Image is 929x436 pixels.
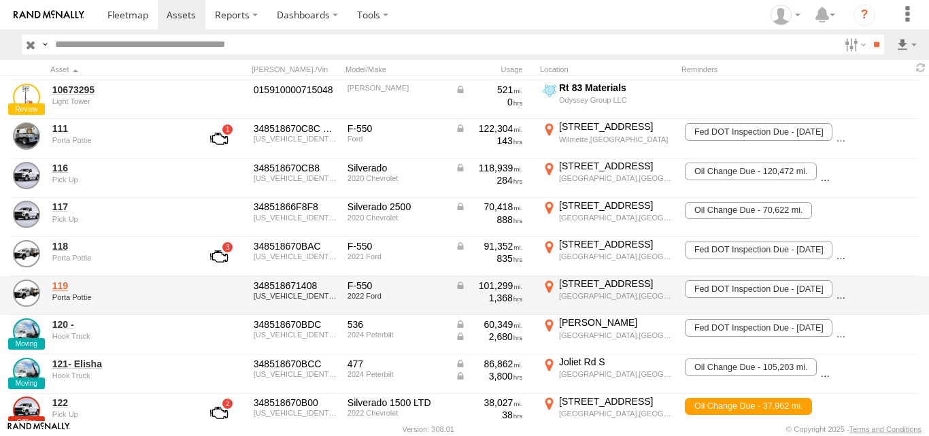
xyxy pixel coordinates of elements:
div: [GEOGRAPHIC_DATA],[GEOGRAPHIC_DATA] [559,291,674,301]
div: Wacker [348,84,445,92]
div: 1FDUF5HNXNDA07952 [254,292,338,300]
div: Data from Vehicle CANbus [455,240,523,252]
i: ? [854,4,875,26]
a: Terms and Conditions [849,425,922,433]
div: 1GC3YLE73LF291477 [254,214,338,222]
a: 117 [52,201,184,213]
div: Data from Vehicle CANbus [455,280,523,292]
span: Fed DOT Inspection Due - 11/01/2025 [685,123,832,141]
div: 1,368 [455,292,523,304]
div: Silverado 2500 [348,201,445,213]
label: Click to View Current Location [540,82,676,118]
label: Search Filter Options [839,35,868,54]
div: 2022 Ford [348,292,445,300]
div: 348518670BDC [254,318,338,331]
div: Data from Vehicle CANbus [455,162,523,174]
div: 2021 Ford [348,252,445,261]
a: 10673295 [52,84,184,96]
div: [STREET_ADDRESS] [559,278,674,290]
div: undefined [52,254,184,262]
div: Data from Vehicle CANbus [455,318,523,331]
div: undefined [52,175,184,184]
div: [PERSON_NAME] [559,316,674,329]
div: 348518670BAC [254,240,338,252]
div: 2022 Chevrolet [348,409,445,417]
a: 121- Elisha [52,358,184,370]
div: 34851866F8F8 [254,201,338,213]
div: 888 [455,214,523,226]
div: [PERSON_NAME]./Vin [252,65,340,74]
div: 1GC3YSE79LF218396 [254,174,338,182]
div: Data from Vehicle CANbus [455,370,523,382]
div: Data from Vehicle CANbus [455,201,523,213]
label: Click to View Current Location [540,278,676,314]
a: 120 - [52,318,184,331]
label: Click to View Current Location [540,120,676,157]
div: 2020 Chevrolet [348,174,445,182]
div: undefined [52,215,184,223]
span: Oil Change Due - 70,622 mi. [685,202,812,220]
div: [STREET_ADDRESS] [559,199,674,212]
div: 348518671408 [254,280,338,292]
div: 015910000715048 [254,84,338,96]
div: Ford [348,135,445,143]
div: 1FDUF5GY8KEE07252 [254,135,338,143]
a: View Asset Details [13,122,40,150]
div: Location [540,65,676,74]
div: [GEOGRAPHIC_DATA],[GEOGRAPHIC_DATA] [559,173,674,183]
span: Oil Change Due - 120,472 mi. [685,163,817,180]
div: 348518670B00 [254,397,338,409]
div: 348518670CB8 [254,162,338,174]
span: Oil Change Due - 105,203 mi. [685,358,817,376]
div: [GEOGRAPHIC_DATA],[GEOGRAPHIC_DATA] [559,213,674,222]
div: Data from Vehicle CANbus [455,358,523,370]
a: View Asset Details [13,318,40,346]
div: [STREET_ADDRESS] [559,238,674,250]
label: Click to View Current Location [540,160,676,197]
div: © Copyright 2025 - [786,425,922,433]
div: Silverado 1500 LTD [348,397,445,409]
a: View Asset with Fault/s [194,240,244,273]
a: View Asset with Fault/s [194,122,244,155]
a: View Asset Details [13,84,40,111]
div: Reminders [681,65,803,74]
div: 38 [455,409,523,421]
label: Search Query [39,35,50,54]
a: View Asset Details [13,162,40,189]
div: 477 [348,358,445,370]
label: Click to View Current Location [540,238,676,275]
div: Rt 83 Materials [559,82,674,94]
div: 348518670C8C GX6 [254,122,338,135]
span: Refresh [913,61,929,74]
div: undefined [52,97,184,105]
span: Fed DOT Inspection Due - 11/01/2025 [685,241,832,258]
div: F-550 [348,280,445,292]
a: View Asset with Fault/s [194,397,244,429]
div: [GEOGRAPHIC_DATA],[GEOGRAPHIC_DATA] [559,409,674,418]
div: 2024 Peterbilt [348,331,445,339]
label: Click to View Current Location [540,356,676,392]
a: 122 [52,397,184,409]
div: 348518670BCC [254,358,338,370]
div: 2NPKHM6X0RM602712 [254,331,338,339]
div: [STREET_ADDRESS] [559,395,674,407]
div: Model/Make [345,65,447,74]
div: Wilmette,[GEOGRAPHIC_DATA] [559,135,674,144]
label: Click to View Current Location [540,199,676,236]
div: [GEOGRAPHIC_DATA],[GEOGRAPHIC_DATA] [559,369,674,379]
div: Joliet Rd S [559,356,674,368]
a: 116 [52,162,184,174]
div: 536 [348,318,445,331]
div: 1FDUF5HN7NDA04927 [254,252,338,261]
div: Odyssey Group LLC [559,95,674,105]
div: 3GCNWAED2NG205134 [254,409,338,417]
a: View Asset Details [13,397,40,424]
div: Silverado [348,162,445,174]
div: 143 [455,135,523,147]
div: 2024 Peterbilt [348,370,445,378]
div: Ed Pruneda [766,5,805,25]
div: undefined [52,332,184,340]
div: 835 [455,252,523,265]
a: Visit our Website [7,422,70,436]
div: undefined [52,293,184,301]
